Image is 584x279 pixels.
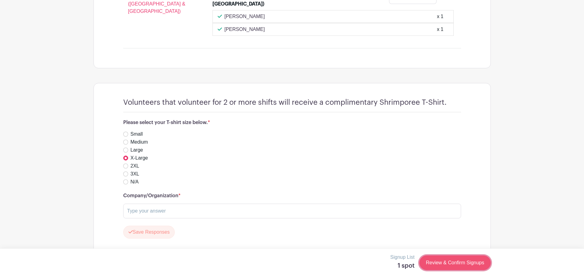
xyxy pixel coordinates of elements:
[224,26,265,33] p: [PERSON_NAME]
[131,170,139,178] label: 3XL
[123,193,461,199] h6: Company/Organization
[131,178,139,186] label: N/A
[437,13,443,20] div: x 1
[123,204,461,218] input: Type your answer
[419,255,490,270] a: Review & Confirm Signups
[131,154,148,162] label: X-Large
[390,262,414,270] h5: 1 spot
[390,254,414,261] p: Signup List
[123,226,175,239] button: Save Responses
[224,13,265,20] p: [PERSON_NAME]
[123,120,461,126] h6: Please select your T-shirt size below.
[123,98,447,107] h4: Volunteers that volunteer for 2 or more shifts will receive a complimentary Shrimporee T-Shirt.
[131,162,139,170] label: 2XL
[131,146,143,154] label: Large
[131,130,143,138] label: Small
[437,26,443,33] div: x 1
[131,138,148,146] label: Medium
